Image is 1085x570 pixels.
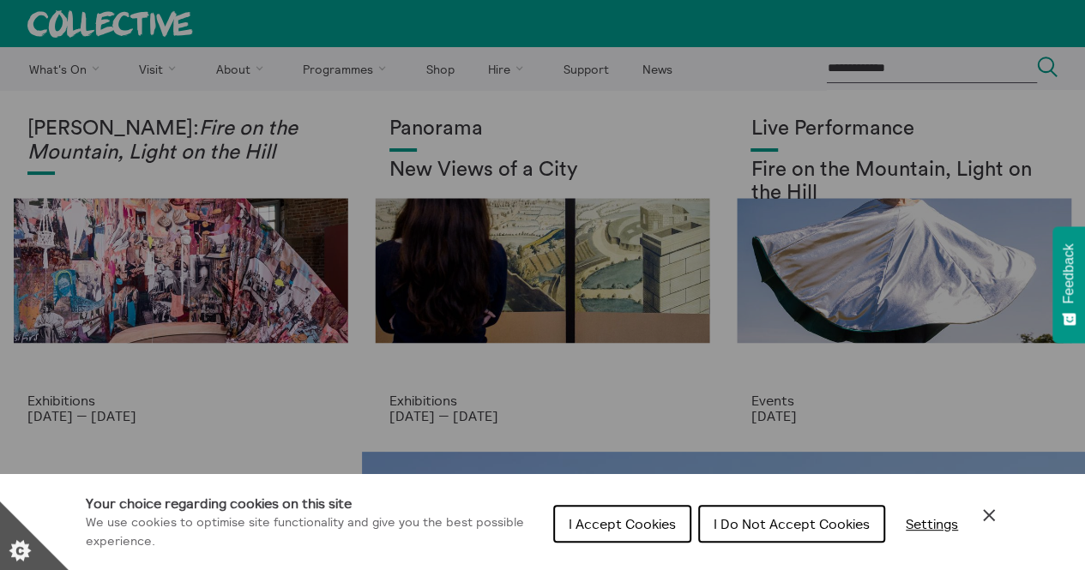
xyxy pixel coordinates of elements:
[698,505,885,543] button: I Do Not Accept Cookies
[979,505,999,525] button: Close Cookie Control
[1061,243,1076,303] span: Feedback
[892,507,972,541] button: Settings
[86,493,539,513] h1: Your choice regarding cookies on this site
[569,515,676,532] span: I Accept Cookies
[714,515,870,532] span: I Do Not Accept Cookies
[906,515,958,532] span: Settings
[86,513,539,550] p: We use cookies to optimise site functionality and give you the best possible experience.
[1052,226,1085,343] button: Feedback - Show survey
[553,505,691,543] button: I Accept Cookies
